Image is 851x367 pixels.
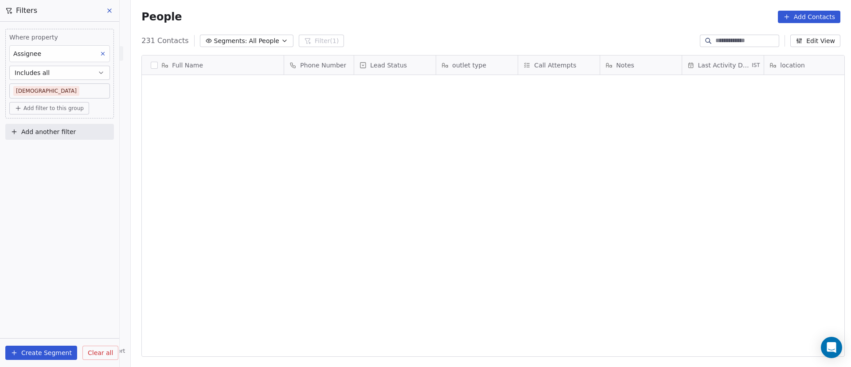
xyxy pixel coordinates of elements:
[780,61,805,70] span: location
[752,62,760,69] span: IST
[698,61,750,70] span: Last Activity Date
[172,61,203,70] span: Full Name
[616,61,634,70] span: Notes
[790,35,840,47] button: Edit View
[764,55,846,75] div: location
[534,61,576,70] span: Call Attempts
[436,55,518,75] div: outlet type
[214,36,247,46] span: Segments:
[682,55,764,75] div: Last Activity DateIST
[354,55,436,75] div: Lead Status
[778,11,840,23] button: Add Contacts
[600,55,682,75] div: Notes
[452,61,486,70] span: outlet type
[141,36,188,46] span: 231 Contacts
[300,61,346,70] span: Phone Number
[299,35,344,47] button: Filter(1)
[141,10,182,24] span: People
[821,337,842,358] div: Open Intercom Messenger
[518,55,600,75] div: Call Attempts
[142,55,284,75] div: Full Name
[142,75,284,357] div: grid
[370,61,407,70] span: Lead Status
[249,36,279,46] span: All People
[284,55,354,75] div: Phone Number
